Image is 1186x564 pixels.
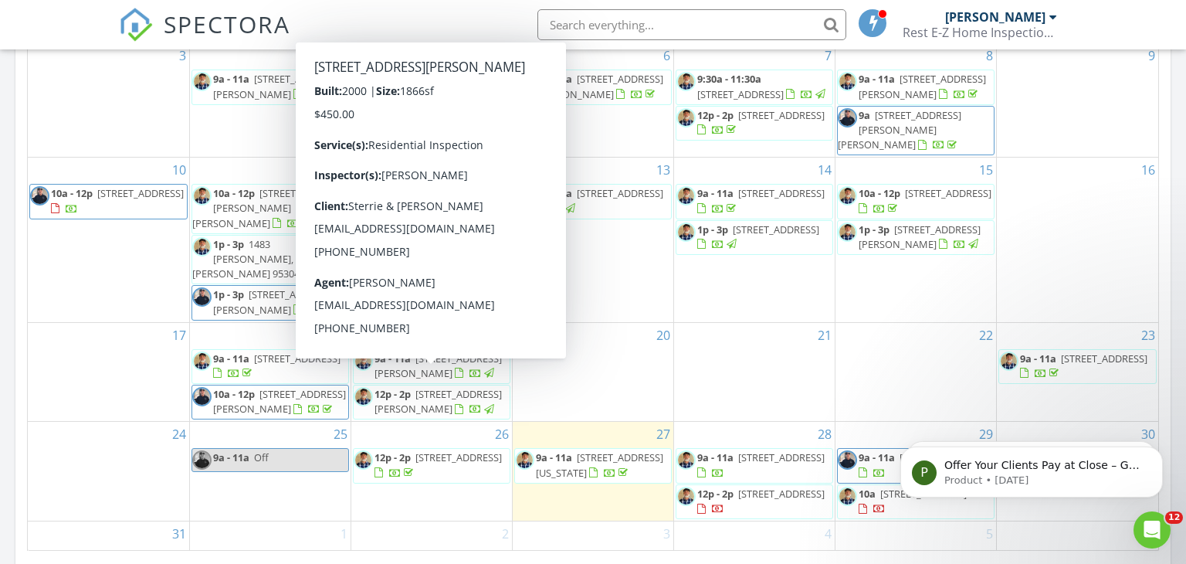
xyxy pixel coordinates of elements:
a: 1p - 3p 1483 [PERSON_NAME], [PERSON_NAME] 95304 [192,237,344,280]
span: 9a - 11a [374,352,411,365]
a: Go to August 22, 2025 [976,323,996,348]
a: Go to August 9, 2025 [1145,43,1158,68]
span: 12 [1165,511,1183,524]
a: Go to August 20, 2025 [653,323,673,348]
span: [STREET_ADDRESS][PERSON_NAME][PERSON_NAME] [192,186,346,229]
span: 9a - 11a [213,450,249,464]
a: 1p - 3p [STREET_ADDRESS] [676,220,833,255]
img: img_8679_cj_pic.jpg [676,223,696,242]
span: 12p - 2p [374,387,411,401]
a: 9a - 11a [STREET_ADDRESS] [837,448,995,483]
span: [STREET_ADDRESS] [1061,352,1147,365]
a: SPECTORA [119,21,290,53]
img: img_8679_cj_pic.jpg [838,223,857,242]
td: Go to August 6, 2025 [512,43,673,158]
a: Go to September 5, 2025 [983,522,996,546]
a: 12p - 2p [STREET_ADDRESS] [353,448,510,483]
a: Go to September 4, 2025 [822,522,835,546]
span: [STREET_ADDRESS] [97,186,184,200]
a: 9a - 11a [STREET_ADDRESS] [514,184,672,219]
img: img_8679_cj_pic.jpg [838,487,857,506]
td: Go to August 16, 2025 [997,158,1158,322]
img: img_8679_cj_pic.jpg [354,387,373,406]
a: 12p - 2p [STREET_ADDRESS] [374,450,502,479]
span: [STREET_ADDRESS] [254,352,341,365]
img: img_8679_cj_pic.jpg [676,108,696,127]
span: 1483 [PERSON_NAME], [PERSON_NAME] 95304 [192,237,300,280]
a: 10a [STREET_ADDRESS] [837,484,995,519]
a: Go to August 27, 2025 [653,422,673,447]
img: profile_pic.jpg [30,186,49,206]
span: 9a - 11a [536,72,572,86]
span: [STREET_ADDRESS] [733,223,819,236]
a: 9a - 11a [STREET_ADDRESS][PERSON_NAME] [353,349,510,384]
span: 10a - 12p [51,186,93,200]
td: Go to August 11, 2025 [189,158,351,322]
a: 9a - 11a [STREET_ADDRESS] [213,352,341,380]
td: Go to August 10, 2025 [28,158,189,322]
img: img_8679_cj_pic.jpg [838,72,857,91]
a: 10a - 12p [STREET_ADDRESS] [51,186,184,215]
span: [STREET_ADDRESS][PERSON_NAME] [536,72,663,100]
img: img_8679_cj_pic.jpg [676,450,696,470]
input: Search everything... [537,9,846,40]
img: img_8679_cj_pic.jpg [676,72,696,91]
a: 9a - 11a [STREET_ADDRESS][US_STATE] [536,450,663,479]
a: Go to August 24, 2025 [169,422,189,447]
img: img_8679_cj_pic.jpg [515,72,534,91]
a: 9a [STREET_ADDRESS][PERSON_NAME][PERSON_NAME] [837,106,995,156]
a: Go to August 7, 2025 [822,43,835,68]
img: img_8679_cj_pic.jpg [676,186,696,206]
a: 1p - 3p 1483 [PERSON_NAME], [PERSON_NAME] 95304 [191,235,349,285]
a: 9a [STREET_ADDRESS][PERSON_NAME][PERSON_NAME] [838,108,961,151]
img: img_8679_cj_pic.jpg [515,186,534,206]
td: Go to August 4, 2025 [189,43,351,158]
a: 9:30a - 11:30a [STREET_ADDRESS] [676,70,833,104]
a: Go to September 1, 2025 [337,522,351,546]
a: Go to August 28, 2025 [815,422,835,447]
span: 9a - 11a [536,186,572,200]
img: img_8679_cj_pic.jpg [192,237,212,257]
a: 9a - 11a [STREET_ADDRESS][PERSON_NAME] [374,352,502,380]
td: Go to August 20, 2025 [512,322,673,422]
td: Go to August 29, 2025 [835,422,997,522]
span: 12p - 2p [697,108,734,122]
a: 9a - 11a [STREET_ADDRESS] [191,349,349,384]
a: 9a - 11a [STREET_ADDRESS][PERSON_NAME] [859,72,986,100]
img: img_8679_cj_pic.jpg [999,352,1018,371]
a: Go to August 6, 2025 [660,43,673,68]
a: 9a - 11a [STREET_ADDRESS] [676,448,833,483]
a: Go to September 3, 2025 [660,522,673,546]
a: Go to August 21, 2025 [815,323,835,348]
td: Go to August 7, 2025 [674,43,835,158]
span: 9a - 11a [213,352,249,365]
a: 10a - 12p [STREET_ADDRESS][PERSON_NAME] [191,385,349,420]
img: profile_pic.jpg [192,287,212,307]
span: [STREET_ADDRESS] [738,487,825,501]
td: Go to August 3, 2025 [28,43,189,158]
td: Go to August 17, 2025 [28,322,189,422]
a: 9a - 11a [STREET_ADDRESS][US_STATE] [514,448,672,483]
img: profile_pic.jpg [838,108,857,127]
img: img_8679_cj_pic.jpg [192,72,212,91]
span: [STREET_ADDRESS] [697,87,784,101]
a: 9a - 11a [STREET_ADDRESS] [1020,352,1147,380]
a: 1p - 3p [STREET_ADDRESS] [697,223,819,251]
a: 10a - 12p [STREET_ADDRESS] [859,186,991,215]
a: Go to August 15, 2025 [976,158,996,182]
div: Rest E-Z Home Inspections [903,25,1057,40]
div: [PERSON_NAME] [945,9,1045,25]
td: Go to August 19, 2025 [351,322,512,422]
a: Go to August 31, 2025 [169,522,189,546]
td: Go to August 14, 2025 [674,158,835,322]
img: img_8679_cj_pic.jpg [354,352,373,371]
img: profile_pic.jpg [192,387,212,406]
span: [STREET_ADDRESS][PERSON_NAME][PERSON_NAME] [838,108,961,151]
span: [STREET_ADDRESS] [738,108,825,122]
span: [STREET_ADDRESS][US_STATE] [536,450,663,479]
span: 1p - 3p [213,237,244,251]
span: [STREET_ADDRESS] [415,450,502,464]
a: 9a - 11a [STREET_ADDRESS] [676,184,833,219]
